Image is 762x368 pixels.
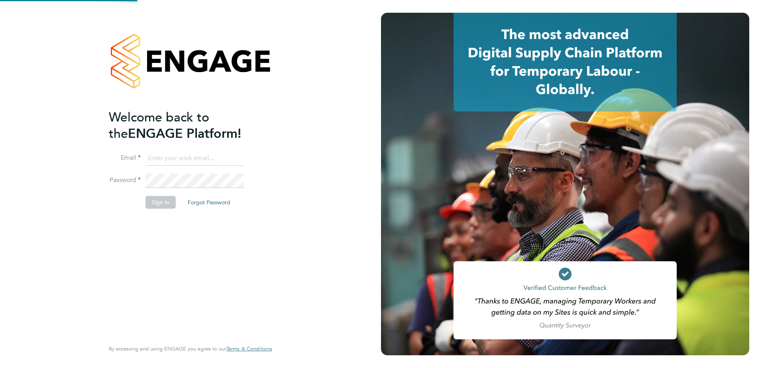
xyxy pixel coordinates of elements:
a: Terms & Conditions [226,346,272,352]
label: Password [109,176,141,184]
span: Welcome back to the [109,110,209,141]
label: Email [109,154,141,162]
span: By accessing and using ENGAGE you agree to our [109,345,272,352]
button: Sign In [145,196,176,209]
h2: ENGAGE Platform! [109,109,264,142]
input: Enter your work email... [145,151,244,166]
button: Forgot Password [181,196,237,209]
